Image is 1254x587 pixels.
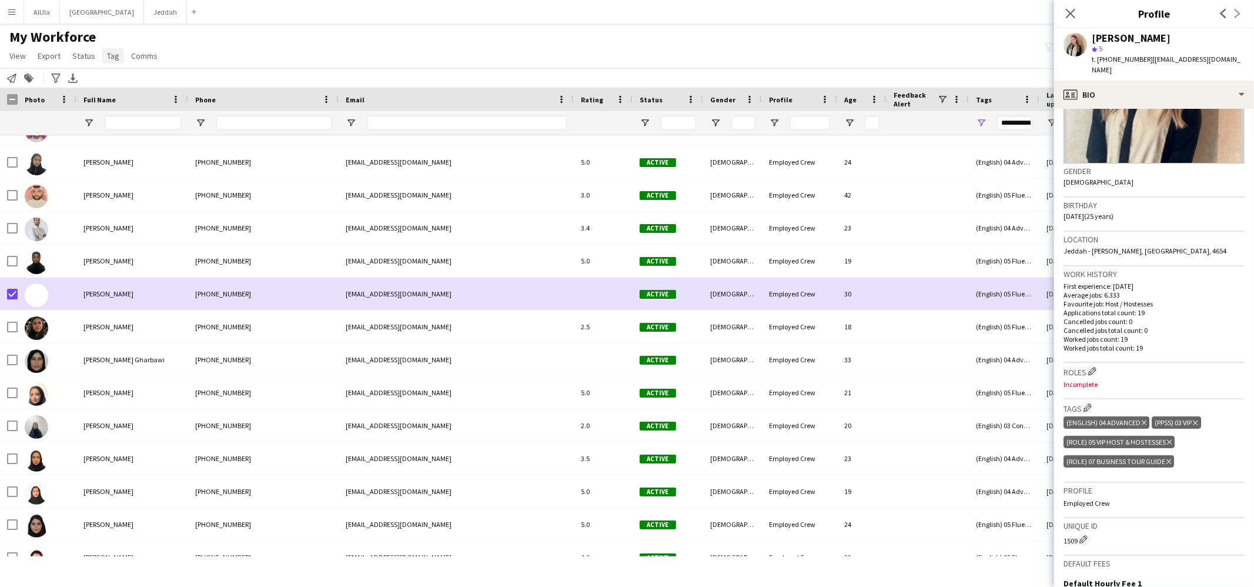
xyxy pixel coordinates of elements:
[762,343,837,376] div: Employed Crew
[188,146,339,178] div: [PHONE_NUMBER]
[1064,291,1245,299] p: Average jobs: 6.333
[5,48,31,64] a: View
[574,442,633,475] div: 3.5
[1099,44,1102,53] span: 5
[640,290,676,299] span: Active
[969,442,1039,475] div: (English) 04 Advanced, (Experience) 01 Newbies, (PPSS) 02 IP, (Role) 03 Premium [PERSON_NAME], (R...
[1064,246,1226,255] span: Jeddah - [PERSON_NAME], [GEOGRAPHIC_DATA], 4654
[1054,81,1254,109] div: Bio
[640,118,650,128] button: Open Filter Menu
[1046,118,1057,128] button: Open Filter Menu
[72,51,95,61] span: Status
[640,488,676,496] span: Active
[969,311,1039,343] div: (English) 05 Fluent , (Experience) 01 Newbies, (PPSS) 03 VIP, (PPSS) 04 VVIP , (Role) 04 Host & H...
[762,475,837,508] div: Employed Crew
[339,376,574,409] div: [EMAIL_ADDRESS][DOMAIN_NAME]
[188,245,339,277] div: [PHONE_NUMBER]
[83,95,116,104] span: Full Name
[188,212,339,244] div: [PHONE_NUMBER]
[188,541,339,573] div: [PHONE_NUMBER]
[1054,6,1254,21] h3: Profile
[769,95,792,104] span: Profile
[25,481,48,505] img: Farah Al Ali
[83,388,133,397] span: [PERSON_NAME]
[969,146,1039,178] div: (English) 04 Advanced, (Experience) 01 Newbies, (PPSS) 02 IP, (Role) 04 Host & Hostesses, (Role) ...
[25,95,45,104] span: Photo
[1152,416,1201,429] div: (PPSS) 03 VIP
[640,521,676,529] span: Active
[83,256,133,265] span: [PERSON_NAME]
[1039,442,1128,475] div: [DATE] 5:25pm
[216,116,332,130] input: Phone Filter Input
[188,376,339,409] div: [PHONE_NUMBER]
[1064,436,1175,448] div: (Role) 05 VIP Host & Hostesses
[1039,541,1128,573] div: [DATE] 11:35pm
[1064,335,1245,343] p: Worked jobs count: 19
[1064,200,1245,211] h3: Birthday
[1064,365,1245,378] h3: Roles
[574,146,633,178] div: 5.0
[1039,311,1128,343] div: [DATE] 6:23pm
[188,343,339,376] div: [PHONE_NUMBER]
[1039,146,1128,178] div: [DATE] 4:59pm
[83,158,133,166] span: [PERSON_NAME]
[574,541,633,573] div: 4.0
[339,508,574,541] div: [EMAIL_ADDRESS][DOMAIN_NAME]
[9,28,96,46] span: My Workforce
[894,91,937,108] span: Feedback Alert
[762,311,837,343] div: Employed Crew
[1064,166,1245,176] h3: Gender
[105,116,181,130] input: Full Name Filter Input
[25,448,48,472] img: Danah Almansour
[837,212,887,244] div: 23
[38,51,61,61] span: Export
[969,245,1039,277] div: (English) 05 Fluent , (Experience) 01 Newbies, (PPSS) 02 IP, (Role) 04 Host & Hostesses, (Role) 0...
[339,409,574,442] div: [EMAIL_ADDRESS][DOMAIN_NAME]
[710,118,721,128] button: Open Filter Menu
[1064,282,1245,291] p: First experience: [DATE]
[703,376,762,409] div: [DEMOGRAPHIC_DATA]
[969,475,1039,508] div: (English) 04 Advanced, (Experience) 01 Newbies, (PPSS) 03 VIP, (Role) 05 VIP Host & Hostesses , (...
[640,356,676,365] span: Active
[68,48,100,64] a: Status
[661,116,696,130] input: Status Filter Input
[1064,521,1245,531] h3: Unique ID
[762,179,837,211] div: Employed Crew
[188,508,339,541] div: [PHONE_NUMBER]
[126,48,162,64] a: Comms
[640,323,676,332] span: Active
[762,146,837,178] div: Employed Crew
[83,487,133,496] span: [PERSON_NAME]
[1064,499,1245,508] p: Employed Crew
[1064,308,1245,317] p: Applications total count: 19
[703,409,762,442] div: [DEMOGRAPHIC_DATA]
[9,51,26,61] span: View
[837,541,887,573] div: 22
[1064,299,1245,308] p: Favourite job: Host / Hostesses
[969,343,1039,376] div: (English) 04 Advanced, (English) 05 Fluent , (Experience) 01 Newbies, (PPSS) 02 IP, (Role) 06 Tou...
[969,541,1039,573] div: (English) 05 Fluent , (Experience) 01 Newbies, (PPSS) 03 VIP, (Role) 05 VIP Host & Hostesses , (R...
[1064,326,1245,335] p: Cancelled jobs total count: 0
[976,118,987,128] button: Open Filter Menu
[762,245,837,277] div: Employed Crew
[703,179,762,211] div: [DEMOGRAPHIC_DATA]
[49,71,63,85] app-action-btn: Advanced filters
[1046,91,1106,108] span: Last status update
[762,442,837,475] div: Employed Crew
[66,71,80,85] app-action-btn: Export XLSX
[790,116,830,130] input: Profile Filter Input
[1039,376,1128,409] div: [DATE] 11:01pm
[1064,416,1149,429] div: (English) 04 Advanced
[1039,245,1128,277] div: [DATE] 11:32pm
[640,224,676,233] span: Active
[837,278,887,310] div: 30
[1064,269,1245,279] h3: Work history
[188,409,339,442] div: [PHONE_NUMBER]
[769,118,780,128] button: Open Filter Menu
[188,475,339,508] div: [PHONE_NUMBER]
[1092,55,1153,64] span: t. [PHONE_NUMBER]
[976,95,992,104] span: Tags
[837,245,887,277] div: 19
[83,553,133,562] span: [PERSON_NAME]
[25,284,48,307] img: Asfia Ghaziani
